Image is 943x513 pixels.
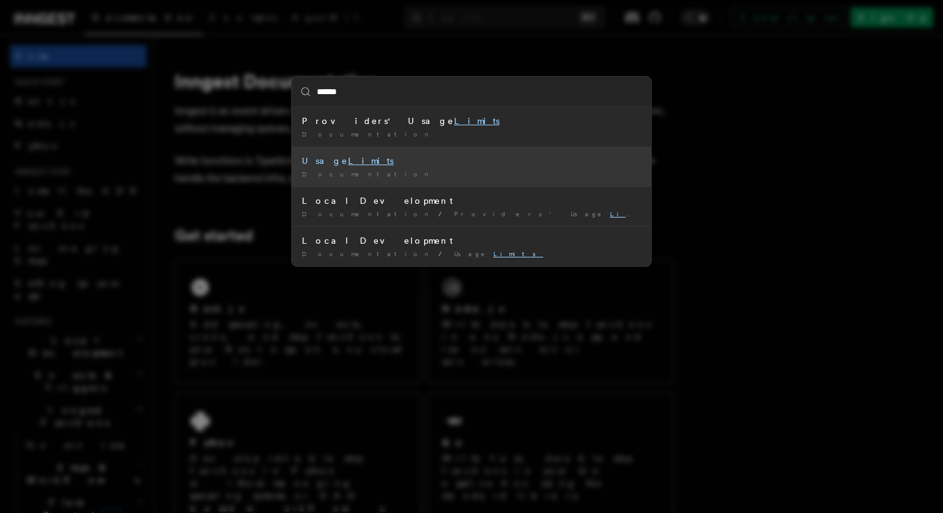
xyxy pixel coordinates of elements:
[454,250,543,257] span: Usage
[438,210,449,218] span: /
[454,210,660,218] span: Providers' Usage
[302,194,641,207] div: Local Development
[302,250,433,257] span: Documentation
[438,250,449,257] span: /
[302,234,641,247] div: Local Development
[348,156,394,166] mark: Limits
[302,130,433,138] span: Documentation
[302,170,433,178] span: Documentation
[454,116,500,126] mark: Limits
[493,250,543,257] mark: Limits
[302,155,641,167] div: Usage
[302,210,433,218] span: Documentation
[610,210,660,218] mark: Limits
[302,115,641,127] div: Providers' Usage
